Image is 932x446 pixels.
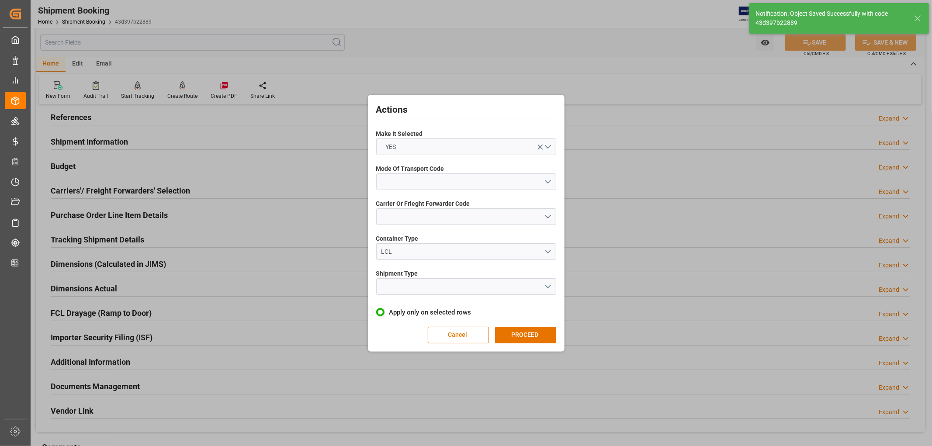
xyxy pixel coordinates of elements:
h2: Actions [376,103,556,117]
button: open menu [376,208,556,225]
button: Cancel [428,327,489,343]
button: PROCEED [495,327,556,343]
span: YES [381,142,400,152]
span: Make It Selected [376,129,423,138]
span: Shipment Type [376,269,418,278]
span: Mode Of Transport Code [376,164,444,173]
div: Notification: Object Saved Successfully with code 43d397b22889 [755,9,906,28]
span: Container Type [376,234,419,243]
button: open menu [376,243,556,260]
label: Apply only on selected rows [376,307,556,318]
button: open menu [376,138,556,155]
button: open menu [376,173,556,190]
span: Carrier Or Frieght Forwarder Code [376,199,470,208]
div: LCL [381,247,544,256]
button: open menu [376,278,556,295]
